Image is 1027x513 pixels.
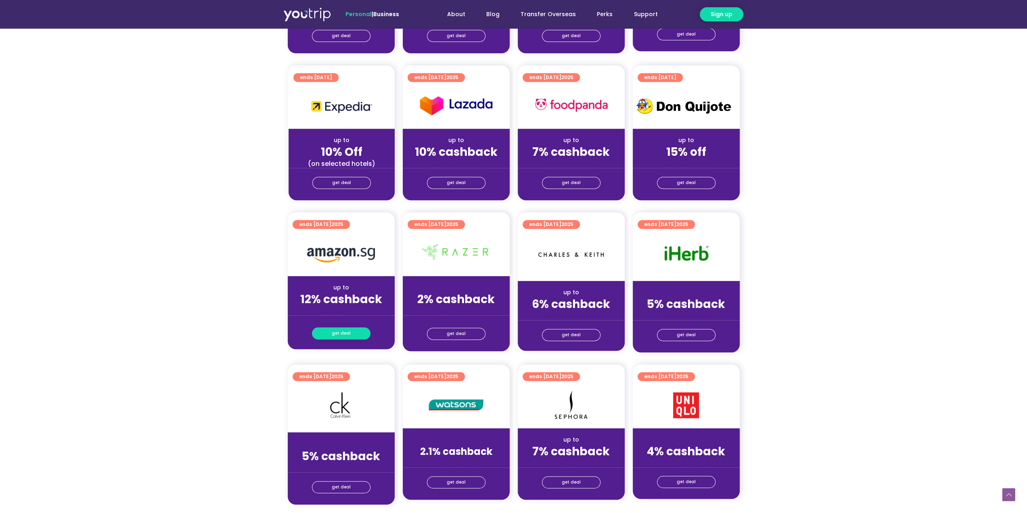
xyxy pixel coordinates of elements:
[476,7,510,22] a: Blog
[421,7,668,22] nav: Menu
[409,283,503,292] div: up to
[524,459,618,467] div: (for stays only)
[302,448,380,464] strong: 5% cashback
[542,329,600,341] a: get deal
[294,464,388,472] div: (for stays only)
[562,30,581,42] span: get deal
[676,221,688,228] span: 2025
[644,73,676,82] span: ends [DATE]
[639,436,733,444] div: up to
[420,445,492,458] strong: 2.1% cashback
[700,7,743,21] a: Sign up
[345,10,399,18] span: |
[294,307,388,315] div: (for stays only)
[532,444,610,459] strong: 7% cashback
[409,159,503,168] div: (for stays only)
[446,221,458,228] span: 2025
[676,373,688,380] span: 2025
[657,177,715,189] a: get deal
[293,220,350,229] a: ends [DATE]2025
[321,144,362,160] strong: 10% Off
[510,7,586,22] a: Transfer Overseas
[345,10,372,18] span: Personal
[532,296,610,312] strong: 6% cashback
[524,159,618,168] div: (for stays only)
[524,436,618,444] div: up to
[523,372,580,381] a: ends [DATE]2025
[295,159,388,168] div: (on selected hotels)
[639,459,733,467] div: (for stays only)
[638,220,695,229] a: ends [DATE]2025
[647,296,725,312] strong: 5% cashback
[639,312,733,320] div: (for stays only)
[447,328,466,339] span: get deal
[408,73,465,82] a: ends [DATE]2025
[586,7,623,22] a: Perks
[677,476,696,488] span: get deal
[293,372,350,381] a: ends [DATE]2025
[647,444,725,459] strong: 4% cashback
[408,372,465,381] a: ends [DATE]2025
[529,220,573,229] span: ends [DATE]
[300,291,382,307] strong: 12% cashback
[638,372,695,381] a: ends [DATE]2025
[542,30,600,42] a: get deal
[523,73,580,82] a: ends [DATE]2025
[312,327,370,339] a: get deal
[414,220,458,229] span: ends [DATE]
[639,136,733,144] div: up to
[332,177,351,188] span: get deal
[409,436,503,444] div: up to
[561,74,573,81] span: 2025
[562,177,581,188] span: get deal
[417,291,495,307] strong: 2% cashback
[532,144,610,160] strong: 7% cashback
[427,30,485,42] a: get deal
[446,74,458,81] span: 2025
[447,177,466,188] span: get deal
[409,459,503,467] div: (for stays only)
[677,329,696,341] span: get deal
[293,73,339,82] a: ends [DATE]
[623,7,668,22] a: Support
[312,30,370,42] a: get deal
[529,73,573,82] span: ends [DATE]
[294,440,388,449] div: up to
[524,312,618,320] div: (for stays only)
[312,481,370,493] a: get deal
[561,221,573,228] span: 2025
[427,328,485,340] a: get deal
[437,7,476,22] a: About
[639,159,733,168] div: (for stays only)
[523,220,580,229] a: ends [DATE]2025
[562,477,581,488] span: get deal
[542,476,600,488] a: get deal
[415,144,498,160] strong: 10% cashback
[666,144,706,160] strong: 15% off
[562,329,581,341] span: get deal
[638,73,683,82] a: ends [DATE]
[332,482,351,493] span: get deal
[299,372,343,381] span: ends [DATE]
[409,307,503,315] div: (for stays only)
[657,28,715,40] a: get deal
[677,177,696,188] span: get deal
[299,220,343,229] span: ends [DATE]
[427,476,485,488] a: get deal
[524,136,618,144] div: up to
[373,10,399,18] a: Business
[524,288,618,297] div: up to
[300,73,332,82] span: ends [DATE]
[409,136,503,144] div: up to
[332,328,351,339] span: get deal
[332,30,351,42] span: get deal
[711,10,732,19] span: Sign up
[561,373,573,380] span: 2025
[294,283,388,292] div: up to
[657,329,715,341] a: get deal
[529,372,573,381] span: ends [DATE]
[331,221,343,228] span: 2025
[447,30,466,42] span: get deal
[446,373,458,380] span: 2025
[447,477,466,488] span: get deal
